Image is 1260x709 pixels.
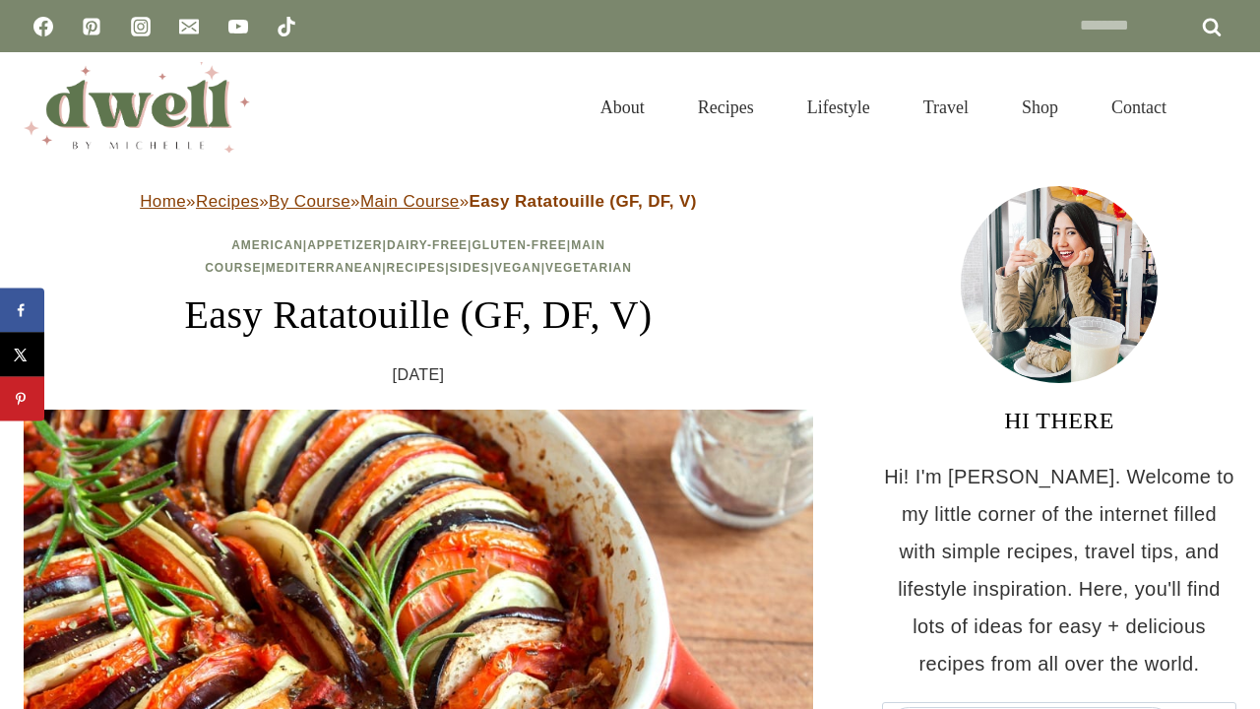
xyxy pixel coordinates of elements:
[231,238,303,252] a: American
[393,360,445,390] time: [DATE]
[266,261,382,275] a: Mediterranean
[574,73,1193,142] nav: Primary Navigation
[196,192,259,211] a: Recipes
[882,458,1236,682] p: Hi! I'm [PERSON_NAME]. Welcome to my little corner of the internet filled with simple recipes, tr...
[450,261,490,275] a: Sides
[219,7,258,46] a: YouTube
[1085,73,1193,142] a: Contact
[387,238,468,252] a: Dairy-Free
[995,73,1085,142] a: Shop
[24,286,813,345] h1: Easy Ratatouille (GF, DF, V)
[140,192,186,211] a: Home
[72,7,111,46] a: Pinterest
[494,261,541,275] a: Vegan
[121,7,160,46] a: Instagram
[360,192,460,211] a: Main Course
[387,261,446,275] a: Recipes
[307,238,382,252] a: Appetizer
[1203,91,1236,124] button: View Search Form
[140,192,697,211] span: » » » »
[470,192,697,211] strong: Easy Ratatouille (GF, DF, V)
[781,73,897,142] a: Lifestyle
[545,261,632,275] a: Vegetarian
[897,73,995,142] a: Travel
[205,238,632,275] span: | | | | | | | | |
[671,73,781,142] a: Recipes
[24,7,63,46] a: Facebook
[169,7,209,46] a: Email
[269,192,350,211] a: By Course
[472,238,566,252] a: Gluten-Free
[24,62,250,153] img: DWELL by michelle
[267,7,306,46] a: TikTok
[574,73,671,142] a: About
[882,403,1236,438] h3: HI THERE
